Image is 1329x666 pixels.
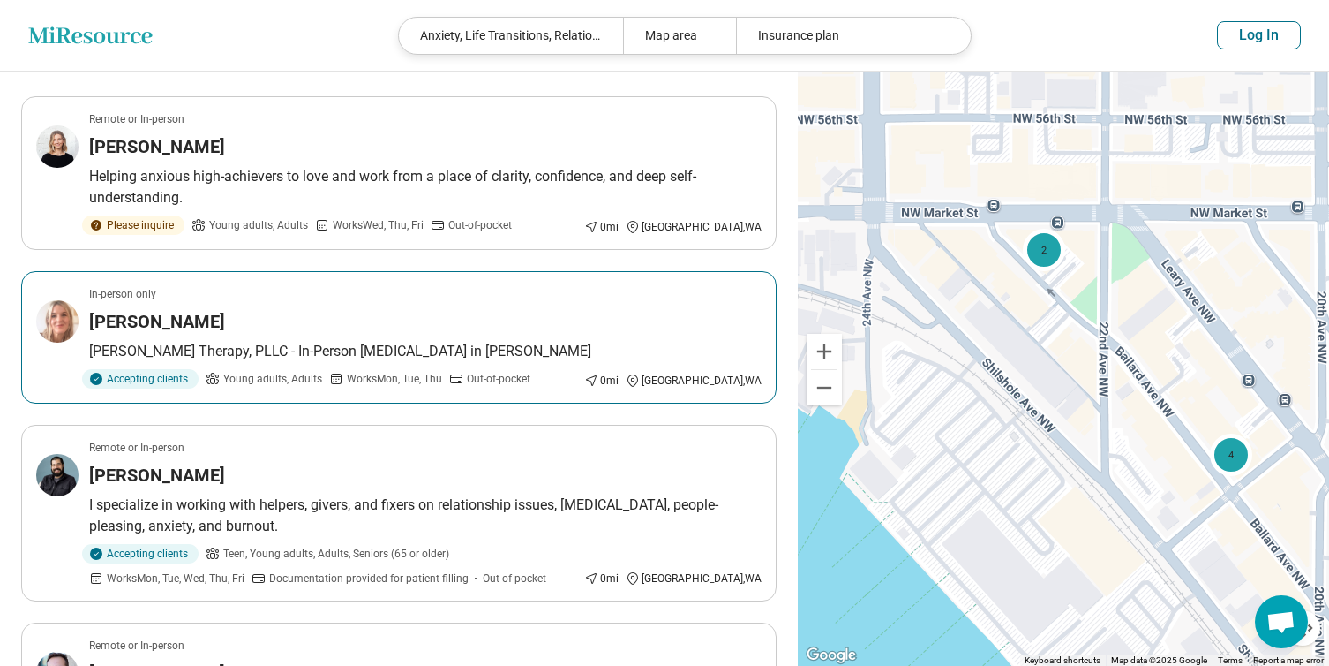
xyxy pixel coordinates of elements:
div: Please inquire [82,216,184,235]
div: Open chat [1255,595,1308,648]
div: 4 [1210,434,1252,476]
div: [GEOGRAPHIC_DATA] , WA [626,571,762,587]
div: 0 mi [584,219,619,235]
button: Zoom out [807,370,842,405]
p: Remote or In-person [89,111,184,127]
div: Map area [623,18,735,54]
button: Log In [1217,21,1301,49]
span: Works Mon, Tue, Thu [347,371,442,387]
span: Out-of-pocket [448,217,512,233]
div: Accepting clients [82,544,199,564]
h3: [PERSON_NAME] [89,134,225,159]
div: [GEOGRAPHIC_DATA] , WA [626,219,762,235]
span: Works Wed, Thu, Fri [333,217,424,233]
p: Remote or In-person [89,638,184,654]
span: Young adults, Adults [223,371,322,387]
div: Anxiety, Life Transitions, Relationship(s) with Friends/Roommates [399,18,623,54]
span: Map data ©2025 Google [1111,655,1207,665]
div: 0 mi [584,373,619,389]
div: 2 [1023,229,1065,271]
p: I specialize in working with helpers, givers, and fixers on relationship issues, [MEDICAL_DATA], ... [89,495,762,537]
div: Insurance plan [736,18,960,54]
div: [GEOGRAPHIC_DATA] , WA [626,373,762,389]
span: Works Mon, Tue, Wed, Thu, Fri [107,571,244,587]
span: Out-of-pocket [483,571,546,587]
h3: [PERSON_NAME] [89,309,225,334]
p: Remote or In-person [89,440,184,456]
a: Terms (opens in new tab) [1218,655,1243,665]
p: [PERSON_NAME] Therapy, PLLC - In-Person [MEDICAL_DATA] in [PERSON_NAME] [89,341,762,362]
span: Young adults, Adults [209,217,308,233]
p: In-person only [89,286,156,302]
span: Documentation provided for patient filling [269,571,469,587]
a: Report a map error [1253,655,1324,665]
div: 0 mi [584,571,619,587]
span: Teen, Young adults, Adults, Seniors (65 or older) [223,546,449,562]
p: Helping anxious high-achievers to love and work from a place of clarity, confidence, and deep sel... [89,166,762,208]
span: Out-of-pocket [467,371,530,387]
button: Zoom in [807,334,842,369]
h3: [PERSON_NAME] [89,463,225,488]
div: Accepting clients [82,369,199,389]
